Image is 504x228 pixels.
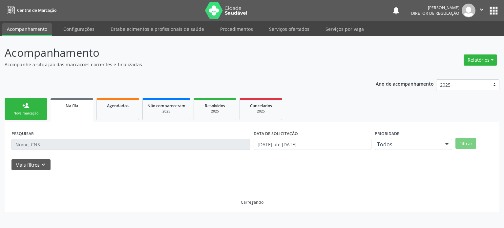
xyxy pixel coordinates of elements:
button:  [475,4,488,17]
button: Filtrar [455,138,476,149]
div: person_add [22,102,30,109]
i:  [478,6,485,13]
div: 2025 [147,109,185,114]
label: DATA DE SOLICITAÇÃO [254,129,298,139]
div: 2025 [244,109,277,114]
input: Selecione um intervalo [254,139,371,150]
label: PESQUISAR [11,129,34,139]
div: Carregando [241,199,263,205]
span: Na fila [66,103,78,109]
button: apps [488,5,499,16]
span: Cancelados [250,103,272,109]
img: img [462,4,475,17]
p: Ano de acompanhamento [376,79,434,88]
span: Não compareceram [147,103,185,109]
div: [PERSON_NAME] [411,5,459,10]
a: Serviços ofertados [264,23,314,35]
a: Configurações [59,23,99,35]
span: Central de Marcação [17,8,56,13]
i: keyboard_arrow_down [40,161,47,168]
button: notifications [391,6,401,15]
button: Relatórios [464,54,497,66]
span: Todos [377,141,439,148]
p: Acompanhe a situação das marcações correntes e finalizadas [5,61,351,68]
p: Acompanhamento [5,45,351,61]
a: Serviços por vaga [321,23,368,35]
a: Estabelecimentos e profissionais de saúde [106,23,209,35]
a: Procedimentos [216,23,258,35]
input: Nome, CNS [11,139,250,150]
span: Resolvidos [205,103,225,109]
div: Nova marcação [10,111,42,116]
button: Mais filtroskeyboard_arrow_down [11,159,51,171]
span: Agendados [107,103,129,109]
span: Diretor de regulação [411,10,459,16]
a: Acompanhamento [2,23,52,36]
a: Central de Marcação [5,5,56,16]
div: 2025 [199,109,231,114]
label: Prioridade [375,129,399,139]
